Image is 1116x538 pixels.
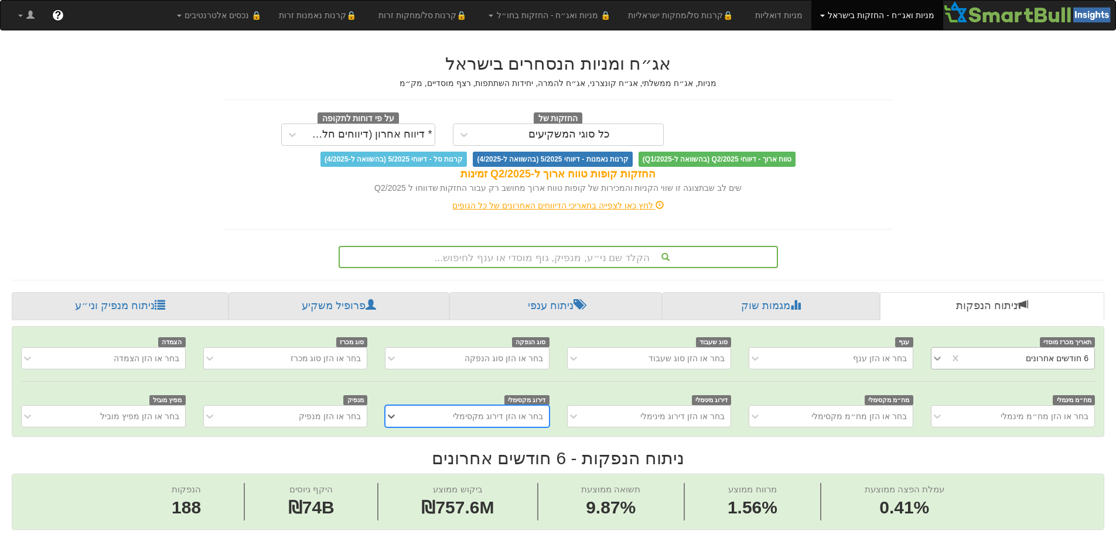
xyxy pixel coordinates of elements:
a: 🔒קרנות סל/מחקות זרות [370,1,480,30]
span: קרנות נאמנות - דיווחי 5/2025 (בהשוואה ל-4/2025) [473,152,632,167]
span: עמלת הפצה ממוצעת [865,484,944,494]
div: בחר או הזן סוג מכרז [291,352,361,364]
div: בחר או הזן מח״מ מינמלי [1001,410,1088,422]
div: בחר או הזן דירוג מקסימלי [453,410,543,422]
div: בחר או הזן דירוג מינימלי [640,410,725,422]
span: 1.56% [728,495,777,520]
h2: ניתוח הנפקות - 6 חודשים אחרונים [12,448,1104,468]
a: 🔒 מניות ואג״ח - החזקות בחו״ל [480,1,619,30]
span: דירוג מינימלי [692,395,732,405]
div: הקלד שם ני״ע, מנפיק, גוף מוסדי או ענף לחיפוש... [340,247,777,267]
span: סוג הנפקה [512,337,550,347]
span: ? [54,9,61,21]
span: 188 [172,495,201,520]
span: ענף [895,337,913,347]
a: 🔒קרנות סל/מחקות ישראליות [619,1,746,30]
span: דירוג מקסימלי [504,395,550,405]
span: סוג מכרז [336,337,368,347]
div: לחץ כאן לצפייה בתאריכי הדיווחים האחרונים של כל הגופים [216,200,901,211]
a: ניתוח מנפיק וני״ע [12,292,228,320]
h5: מניות, אג״ח ממשלתי, אג״ח קונצרני, אג״ח להמרה, יחידות השתתפות, רצף מוסדיים, מק״מ [224,79,892,88]
span: הצמדה [158,337,186,347]
span: היקף גיוסים [289,484,333,494]
span: סוג שעבוד [696,337,732,347]
span: הנפקות [172,484,201,494]
img: Smartbull [943,1,1115,24]
span: 0.41% [865,495,944,520]
span: מרווח ממוצע [728,484,776,494]
h2: אג״ח ומניות הנסחרים בישראל [224,54,892,73]
a: מגמות שוק [662,292,879,320]
span: תשואה ממוצעת [581,484,640,494]
a: ניתוח ענפי [449,292,662,320]
div: בחר או הזן מח״מ מקסימלי [811,410,907,422]
a: 🔒קרנות נאמנות זרות [270,1,370,30]
div: בחר או הזן סוג הנפקה [465,352,543,364]
a: ניתוח הנפקות [880,292,1104,320]
span: ביקוש ממוצע [433,484,482,494]
span: מח״מ מינמלי [1053,395,1095,405]
span: קרנות סל - דיווחי 5/2025 (בהשוואה ל-4/2025) [320,152,467,167]
div: בחר או הזן ענף [853,352,907,364]
span: טווח ארוך - דיווחי Q2/2025 (בהשוואה ל-Q1/2025) [639,152,796,167]
a: ? [43,1,73,30]
div: 6 חודשים אחרונים [1026,352,1088,364]
span: על פי דוחות לתקופה [318,112,399,125]
div: החזקות קופות טווח ארוך ל-Q2/2025 זמינות [224,167,892,182]
span: ₪74B [288,498,335,517]
div: שים לב שבתצוגה זו שווי הקניות והמכירות של קופות טווח ארוך מחושב רק עבור החזקות שדווחו ל Q2/2025 [224,182,892,194]
a: מניות דואליות [746,1,811,30]
span: מפיץ מוביל [149,395,186,405]
span: ₪757.6M [421,498,494,517]
div: * דיווח אחרון (דיווחים חלקיים) [306,129,432,141]
span: החזקות של [534,112,583,125]
div: בחר או הזן מפיץ מוביל [100,410,179,422]
div: בחר או הזן מנפיק [299,410,361,422]
a: פרופיל משקיע [228,292,449,320]
div: כל סוגי המשקיעים [528,129,610,141]
span: מנפיק [343,395,367,405]
a: מניות ואג״ח - החזקות בישראל [811,1,943,30]
span: תאריך מכרז מוסדי [1040,337,1095,347]
a: 🔒 נכסים אלטרנטיבים [168,1,271,30]
span: 9.87% [581,495,640,520]
span: מח״מ מקסימלי [865,395,913,405]
div: בחר או הזן סוג שעבוד [649,352,725,364]
div: בחר או הזן הצמדה [114,352,179,364]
